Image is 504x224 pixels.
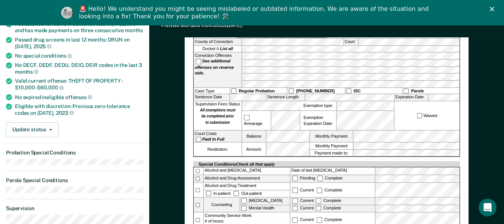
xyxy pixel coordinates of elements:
[316,188,343,193] label: Complete
[194,39,241,45] label: County of Conviction
[204,168,290,175] div: Alcohol and [MEDICAL_DATA]
[243,114,270,126] label: Arrearage
[79,5,431,20] div: 🚨 Hello! We understand you might be seeing mislabeled or outdated information. We are aware of th...
[194,101,241,130] div: Supervision Fees Status
[203,46,233,52] span: Docket #
[244,115,250,120] input: Arrearage
[65,94,92,100] span: offenses
[194,142,241,156] div: Restitution:
[416,113,438,119] label: Waived
[490,7,497,11] div: Close
[196,59,201,64] input: See additional offenses on reverse side.
[242,142,266,156] label: Amount:
[240,205,290,212] label: Mental Health
[344,39,358,45] label: Court
[241,206,247,211] input: Mental Health
[317,217,322,223] input: Complete
[195,59,234,75] strong: See additional offenses on reverse side.
[241,198,247,204] input: [MEDICAL_DATA]
[404,88,409,94] input: Parole
[292,188,298,193] input: Current
[61,7,73,19] img: Profile image for Kim
[6,205,143,212] dt: Supervision
[292,176,298,181] input: Pending
[291,217,315,222] label: Current
[291,188,315,193] label: Current
[205,191,233,196] label: In-patient
[315,198,342,203] label: Complete
[346,88,351,94] input: ISC
[291,198,315,203] label: Current
[234,191,239,196] input: Out-patient
[200,108,235,125] strong: All exemptions must be completed prior to submission
[202,136,224,141] strong: Paid in Full
[288,88,294,94] input: [PHONE_NUMBER]
[296,88,335,93] strong: [PHONE_NUMBER]
[15,78,143,90] div: Valid current offense: THEFT OF PROPERTY -
[204,198,240,212] div: Counseling
[300,101,336,110] label: Exemption type:
[204,175,290,182] div: Alcohol and Drug Assessment
[15,85,64,90] span: $10,000-$60,000
[395,94,428,101] label: Expiration Date
[316,176,343,181] label: Complete
[15,94,143,101] div: No expired ineligible
[240,198,290,205] label: [MEDICAL_DATA]
[6,177,143,184] dt: Parole Special Conditions
[316,198,321,204] input: Complete
[15,62,143,75] div: No DECF, DEDF, DEDU, DEIO, DEIR codes in the last 3
[125,27,143,33] span: months
[315,206,342,211] label: Complete
[354,88,361,93] strong: ISC
[198,162,276,167] div: Special Conditions
[479,199,497,217] iframe: Intercom live chat
[15,21,143,34] div: Fee balance for current sentence less than $2,000 and has made payments on three consecutive
[292,198,298,204] input: Current
[233,191,263,196] label: Out-patient
[310,131,353,142] label: Monthly Payment
[194,53,241,88] div: Conviction Offenses
[206,191,211,196] input: In-patient
[204,183,290,190] div: Alcohol and Drug Treatment
[231,88,237,94] input: Regular Probation
[290,168,375,175] label: Date of last [MEDICAL_DATA]
[316,217,343,222] div: Complete
[220,46,233,51] strong: List all
[291,176,316,181] label: Pending
[292,206,298,211] input: Current
[417,113,422,119] input: Waived
[15,52,143,59] div: No special
[6,122,59,137] button: Update status
[292,217,298,223] input: Current
[317,188,322,193] input: Complete
[15,69,38,75] span: months
[310,142,353,149] label: Monthly Payment
[242,131,266,142] label: Balance
[194,88,229,94] div: Case Type
[56,110,74,116] span: 2023
[6,150,143,156] dt: Probation Special Conditions
[411,88,424,93] strong: Parole
[266,94,304,101] label: Sentence Length
[291,206,315,211] label: Current
[196,136,201,142] input: Paid in Full
[239,88,275,93] strong: Regular Probation
[194,131,241,142] div: Court Costs
[194,94,229,101] label: Sentence Date
[317,176,323,181] input: Complete
[316,206,321,211] input: Complete
[34,43,51,49] span: 2025
[236,162,275,167] span: Check all that apply
[15,103,143,116] div: Eligible with discretion: Previous zero-tolerance codes on [DATE],
[41,53,72,59] span: conditions
[15,37,143,49] div: Passed drug screens in last 12 months: DRUN on [DATE],
[300,111,336,130] div: Exemption Expiration Date:
[310,150,353,156] label: Payment made to:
